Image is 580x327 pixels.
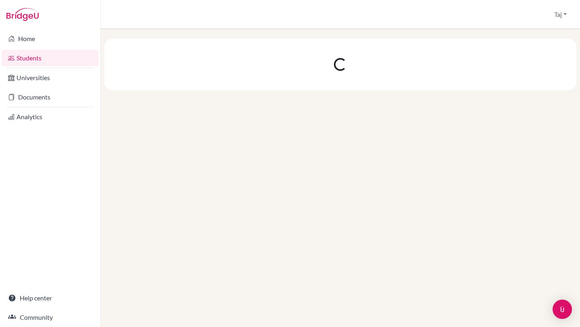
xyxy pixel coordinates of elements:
[551,7,570,22] button: Taj
[2,290,99,306] a: Help center
[2,50,99,66] a: Students
[2,89,99,105] a: Documents
[553,300,572,319] div: Open Intercom Messenger
[2,309,99,325] a: Community
[2,31,99,47] a: Home
[6,8,39,21] img: Bridge-U
[2,70,99,86] a: Universities
[2,109,99,125] a: Analytics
